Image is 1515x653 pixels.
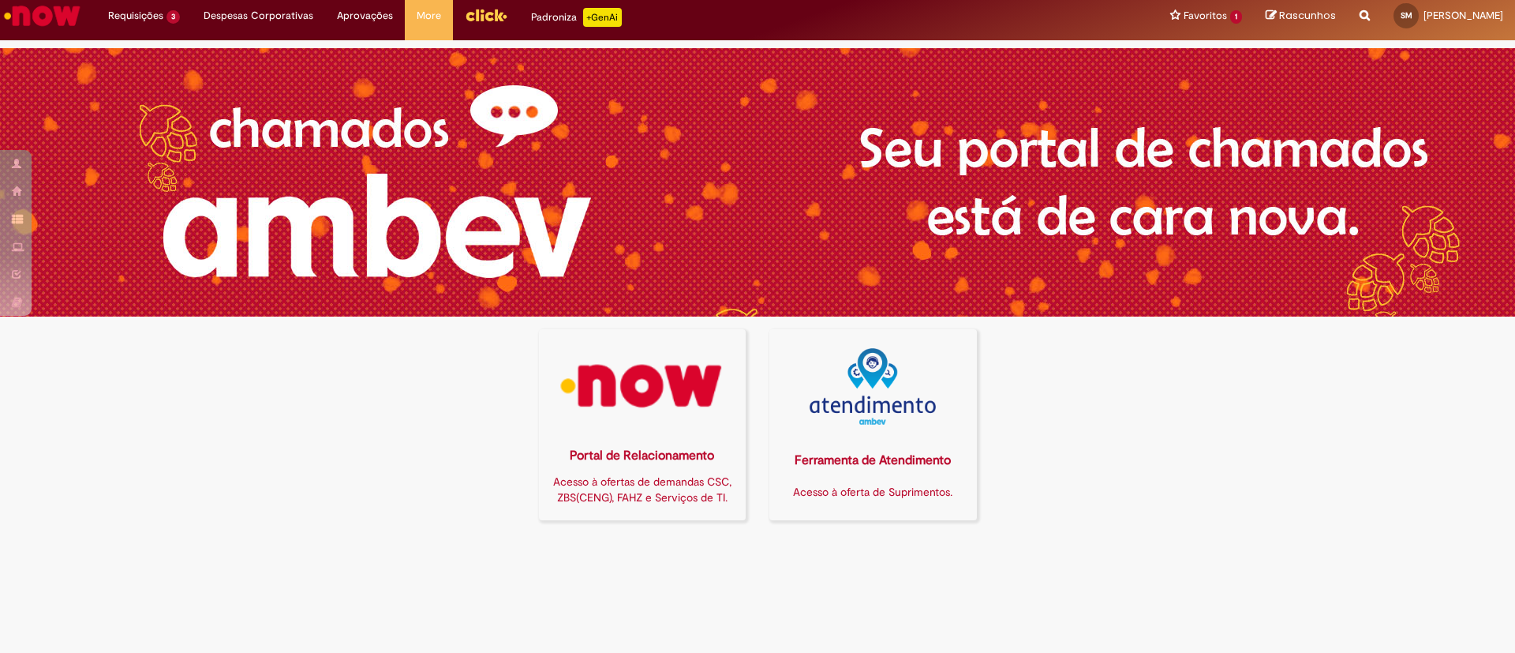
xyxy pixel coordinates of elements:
img: logo_now.png [548,348,735,425]
span: [PERSON_NAME] [1423,9,1503,22]
div: Acesso à oferta de Suprimentos. [779,484,967,500]
div: Acesso à ofertas de demandas CSC, ZBS(CENG), FAHZ e Serviços de TI. [548,474,737,505]
div: Ferramenta de Atendimento [779,452,967,470]
a: Ferramenta de Atendimento Acesso à oferta de Suprimentos. [769,329,977,521]
img: logo_atentdimento.png [810,348,936,425]
span: Aprovações [337,8,393,24]
span: Rascunhos [1279,8,1336,23]
span: Despesas Corporativas [204,8,313,24]
span: SM [1401,10,1412,21]
span: 3 [166,10,180,24]
p: +GenAi [583,8,622,27]
div: Padroniza [531,8,622,27]
span: Favoritos [1184,8,1227,24]
div: Portal de Relacionamento [548,447,737,465]
a: Rascunhos [1266,9,1336,24]
span: 1 [1230,10,1242,24]
a: Portal de Relacionamento Acesso à ofertas de demandas CSC, ZBS(CENG), FAHZ e Serviços de TI. [539,329,746,521]
img: click_logo_yellow_360x200.png [465,3,507,27]
span: More [417,8,441,24]
span: Requisições [108,8,163,24]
